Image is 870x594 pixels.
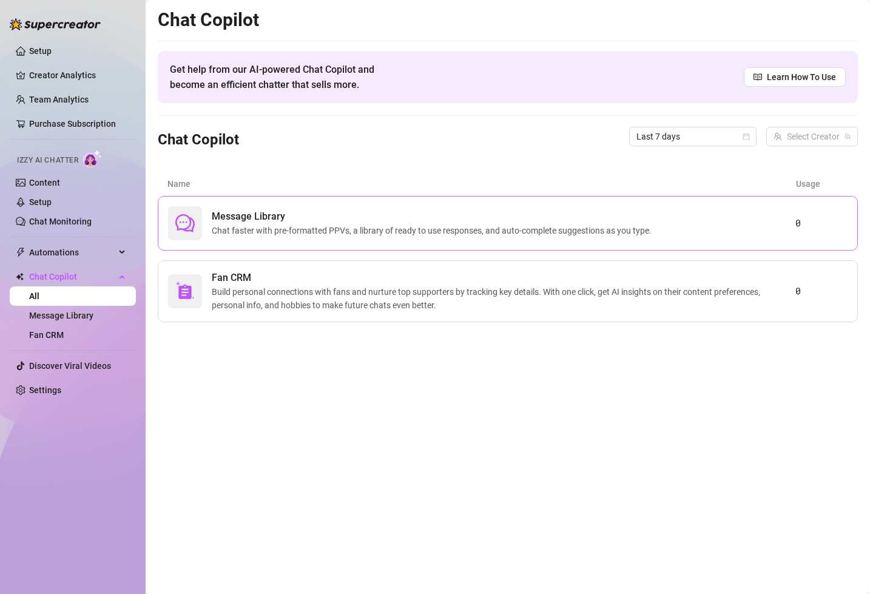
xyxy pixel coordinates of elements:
span: Chat Copilot [29,267,115,286]
a: Setup [29,197,52,207]
a: Discover Viral Videos [29,361,111,371]
article: Name [167,177,796,191]
img: svg%3e [175,282,195,301]
a: All [29,291,39,301]
span: Automations [29,243,115,262]
span: Message Library [212,209,656,224]
img: Chat Copilot [16,272,24,281]
a: Chat Monitoring [29,217,92,226]
a: Purchase Subscription [29,119,116,129]
span: Learn How To Use [767,70,836,84]
span: calendar [743,133,750,140]
h2: Chat Copilot [158,8,858,32]
a: Fan CRM [29,330,64,340]
a: Message Library [29,311,93,320]
span: thunderbolt [16,248,25,257]
span: Fan CRM [212,271,795,285]
span: read [754,73,762,81]
span: Last 7 days [636,127,749,146]
a: Settings [29,385,61,395]
a: Learn How To Use [744,67,846,87]
span: Chat faster with pre-formatted PPVs, a library of ready to use responses, and auto-complete sugge... [212,224,656,237]
article: Usage [796,177,848,191]
a: Setup [29,46,52,56]
h3: Chat Copilot [158,130,239,150]
article: 0 [795,216,848,231]
a: Creator Analytics [29,66,126,85]
img: logo-BBDzfeDw.svg [10,18,101,30]
span: Build personal connections with fans and nurture top supporters by tracking key details. With one... [212,285,795,312]
span: Izzy AI Chatter [17,155,78,166]
article: 0 [795,284,848,299]
iframe: Intercom live chat [829,553,858,582]
span: Get help from our AI-powered Chat Copilot and become an efficient chatter that sells more. [170,62,403,92]
img: AI Chatter [83,150,102,167]
a: Content [29,178,60,187]
a: Team Analytics [29,95,89,104]
span: team [844,133,851,140]
span: comment [175,214,195,233]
